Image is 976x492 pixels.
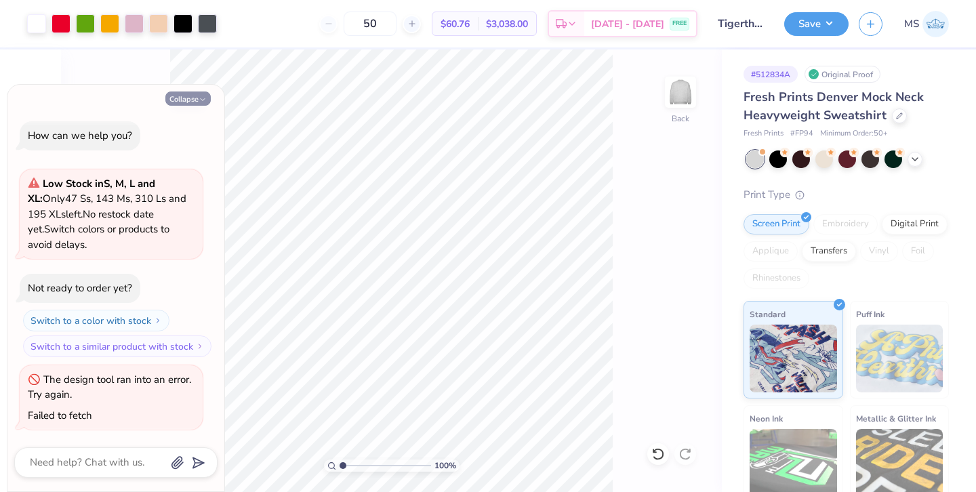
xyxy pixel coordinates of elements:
span: MS [904,16,919,32]
div: Transfers [802,241,856,262]
button: Switch to a color with stock [23,310,169,331]
img: Switch to a color with stock [154,316,162,325]
div: How can we help you? [28,129,132,142]
div: Print Type [744,187,949,203]
div: Screen Print [744,214,809,234]
div: Failed to fetch [28,409,92,422]
img: Standard [750,325,837,392]
strong: Low Stock in S, M, L and XL : [28,177,155,206]
button: Save [784,12,849,36]
span: $60.76 [441,17,470,31]
div: Not ready to order yet? [28,281,132,295]
span: # FP94 [790,128,813,140]
span: Standard [750,307,786,321]
img: Madeline Schoner [922,11,949,37]
input: Untitled Design [708,10,774,37]
img: Back [667,79,694,106]
div: # 512834A [744,66,798,83]
span: Minimum Order: 50 + [820,128,888,140]
button: Collapse [165,91,211,106]
span: FREE [672,19,687,28]
span: 100 % [434,459,456,472]
div: Digital Print [882,214,948,234]
span: Neon Ink [750,411,783,426]
span: Fresh Prints Denver Mock Neck Heavyweight Sweatshirt [744,89,924,123]
span: No restock date yet. [28,207,154,237]
span: Metallic & Glitter Ink [856,411,936,426]
div: Foil [902,241,934,262]
div: Applique [744,241,798,262]
span: Fresh Prints [744,128,784,140]
a: MS [904,11,949,37]
img: Switch to a similar product with stock [196,342,204,350]
span: [DATE] - [DATE] [591,17,664,31]
span: Puff Ink [856,307,884,321]
div: Embroidery [813,214,878,234]
span: Only 47 Ss, 143 Ms, 310 Ls and 195 XLs left. Switch colors or products to avoid delays. [28,177,186,251]
div: Vinyl [860,241,898,262]
button: Switch to a similar product with stock [23,335,211,357]
div: Rhinestones [744,268,809,289]
span: $3,038.00 [486,17,528,31]
div: The design tool ran into an error. Try again. [28,373,191,402]
div: Back [672,112,689,125]
div: Original Proof [805,66,880,83]
img: Puff Ink [856,325,943,392]
input: – – [344,12,396,36]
